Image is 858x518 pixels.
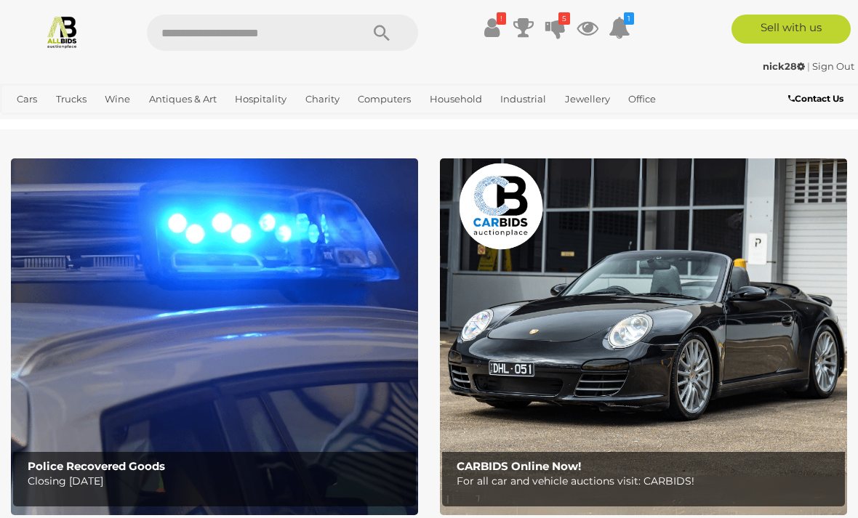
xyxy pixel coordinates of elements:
[788,91,847,107] a: Contact Us
[457,472,838,490] p: For all car and vehicle auctions visit: CARBIDS!
[28,472,409,490] p: Closing [DATE]
[481,15,502,41] a: !
[788,93,843,104] b: Contact Us
[11,87,43,111] a: Cars
[494,87,552,111] a: Industrial
[45,15,79,49] img: Allbids.com.au
[558,12,570,25] i: 5
[345,15,418,51] button: Search
[300,87,345,111] a: Charity
[545,15,566,41] a: 5
[440,158,847,515] a: CARBIDS Online Now! CARBIDS Online Now! For all car and vehicle auctions visit: CARBIDS!
[60,111,175,135] a: [GEOGRAPHIC_DATA]
[624,12,634,25] i: 1
[99,87,136,111] a: Wine
[609,15,630,41] a: 1
[424,87,488,111] a: Household
[763,60,807,72] a: nick28
[28,459,165,473] b: Police Recovered Goods
[11,158,418,515] a: Police Recovered Goods Police Recovered Goods Closing [DATE]
[50,87,92,111] a: Trucks
[812,60,854,72] a: Sign Out
[807,60,810,72] span: |
[11,158,418,515] img: Police Recovered Goods
[497,12,506,25] i: !
[11,111,52,135] a: Sports
[440,158,847,515] img: CARBIDS Online Now!
[229,87,292,111] a: Hospitality
[457,459,581,473] b: CARBIDS Online Now!
[763,60,805,72] strong: nick28
[143,87,222,111] a: Antiques & Art
[731,15,851,44] a: Sell with us
[352,87,417,111] a: Computers
[559,87,616,111] a: Jewellery
[622,87,662,111] a: Office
